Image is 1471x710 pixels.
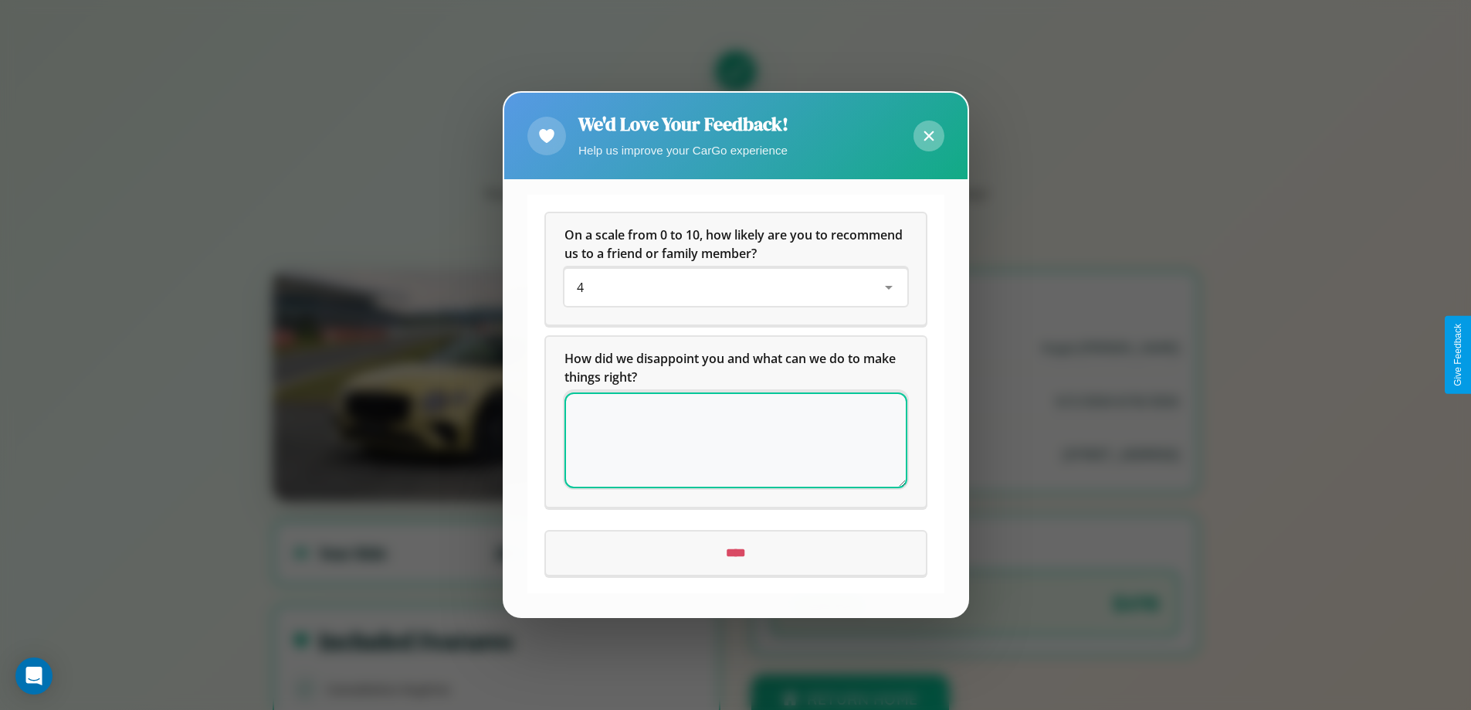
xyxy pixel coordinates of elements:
[564,227,906,263] span: On a scale from 0 to 10, how likely are you to recommend us to a friend or family member?
[546,214,926,325] div: On a scale from 0 to 10, how likely are you to recommend us to a friend or family member?
[564,270,907,307] div: On a scale from 0 to 10, how likely are you to recommend us to a friend or family member?
[578,140,788,161] p: Help us improve your CarGo experience
[578,111,788,137] h2: We'd Love Your Feedback!
[15,657,53,695] div: Open Intercom Messenger
[577,280,584,297] span: 4
[1452,324,1463,386] div: Give Feedback
[564,351,899,386] span: How did we disappoint you and what can we do to make things right?
[564,226,907,263] h5: On a scale from 0 to 10, how likely are you to recommend us to a friend or family member?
